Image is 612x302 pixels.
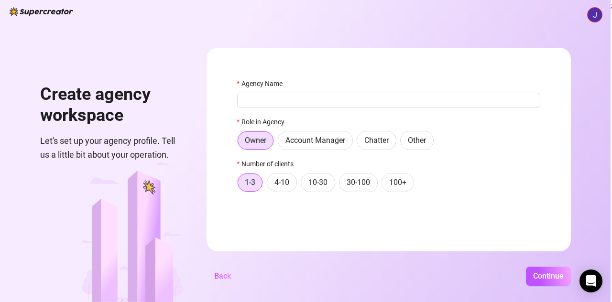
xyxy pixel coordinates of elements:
[389,178,406,187] span: 100+
[285,136,345,145] span: Account Manager
[526,267,571,286] button: Continue
[237,117,291,127] label: Role in Agency
[274,178,289,187] span: 4-10
[237,78,289,89] label: Agency Name
[214,271,231,280] span: Back
[579,270,602,292] div: Open Intercom Messenger
[347,178,370,187] span: 30-100
[10,7,73,16] img: logo
[408,136,426,145] span: Other
[588,8,602,22] img: ACg8ocLqmTAPNmRDrozHLAG51Mt7MlYETyyAXO8jX1KPv75ZjdDrSw=s96-c
[207,267,239,286] button: Back
[245,178,255,187] span: 1-3
[245,136,266,145] span: Owner
[40,84,184,126] h1: Create agency workspace
[40,134,184,162] span: Let's set up your agency profile. Tell us a little bit about your operation.
[308,178,328,187] span: 10-30
[533,271,564,280] span: Continue
[364,136,389,145] span: Chatter
[237,159,300,169] label: Number of clients
[237,93,540,108] input: Agency Name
